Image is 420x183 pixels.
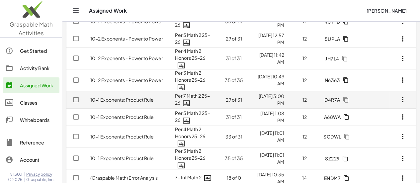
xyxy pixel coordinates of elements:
a: 10-1 Exponents: Product Rule [90,114,154,120]
a: Reference [3,135,59,150]
span: JH7L4 [325,55,339,61]
a: Account [3,152,59,168]
button: Toggle navigation [70,5,81,16]
td: [DATE] 10:49 AM [249,69,290,91]
td: [DATE] 11:42 AM [249,47,290,69]
span: 5UPLA [324,36,340,42]
a: Classes [3,95,59,111]
button: A68WA [318,111,353,123]
td: [DATE] 3:00 PM [249,91,290,108]
td: 31 of 31 [218,108,249,126]
span: | [24,177,25,182]
button: SZ229 [320,152,352,164]
td: 12 [290,147,312,169]
button: N6363 [319,74,353,86]
td: 29 of 31 [218,30,249,47]
td: [DATE] 12:57 PM [249,30,290,47]
a: 10-2 Exponents - Power to Power [90,36,163,42]
td: Per 5 Math 2 25-26 [170,30,218,47]
td: 31 of 31 [218,47,249,69]
a: Activity Bank [3,60,59,76]
a: 10-2 Exponents - Power to Power [90,77,163,83]
td: 12 [290,30,312,47]
a: 10-2 Exponents - Power to Power [90,55,163,61]
span: Graspable Math Activities [10,21,53,37]
div: Whiteboards [20,116,57,124]
div: Activity Bank [20,64,57,72]
div: Get Started [20,47,57,55]
td: 12 [290,91,312,108]
td: Per 4 Math 2 Honors 25-26 [170,126,218,147]
span: [PERSON_NAME] [366,8,407,14]
div: Account [20,156,57,164]
span: v1.30.1 [10,172,22,177]
a: Get Started [3,43,59,59]
div: Reference [20,138,57,146]
span: | [24,172,25,177]
td: Per 3 Math 2 Honors 25-26 [170,147,218,169]
td: Per 7 Math 2 25-26 [170,91,218,108]
a: Assigned Work [3,77,59,93]
td: 12 [290,126,312,147]
a: 10-1 Exponents: Product Rule [90,155,154,161]
div: Assigned Work [20,81,57,89]
a: Privacy policy [26,172,54,177]
td: 12 [290,69,312,91]
td: Per 3 Math 2 Honors 25-26 [170,69,218,91]
td: [DATE] 11:01 AM [249,147,290,169]
span: SCDWL [323,134,341,139]
a: 10-1 Exponents: Product Rule [90,134,154,139]
span: ENDM7 [324,175,341,181]
td: [DATE] 11:01 AM [249,126,290,147]
button: D4R7A [319,94,353,106]
span: D4R7A [324,97,340,103]
td: 33 of 31 [218,126,249,147]
a: (Graspable Math) Error Analysis [90,175,158,181]
span: SZ229 [325,155,340,161]
span: © 2025 [8,177,22,182]
td: Per 5 Math 2 25-26 [170,108,218,126]
button: SCDWL [318,131,354,142]
td: 29 of 31 [218,91,249,108]
button: 5UPLA [319,33,353,45]
span: Graspable, Inc. [26,177,54,182]
a: Whiteboards [3,112,59,128]
td: [DATE] 1:08 PM [249,108,290,126]
td: 12 [290,108,312,126]
td: Per 4 Math 2 Honors 25-26 [170,47,218,69]
span: A68WA [324,114,341,120]
span: N6363 [324,77,340,83]
button: JH7L4 [320,52,352,64]
button: [PERSON_NAME] [361,5,412,17]
a: 10-1 Exponents: Product Rule [90,97,154,103]
td: 35 of 35 [218,147,249,169]
td: 35 of 35 [218,69,249,91]
td: 12 [290,47,312,69]
div: Classes [20,99,57,107]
